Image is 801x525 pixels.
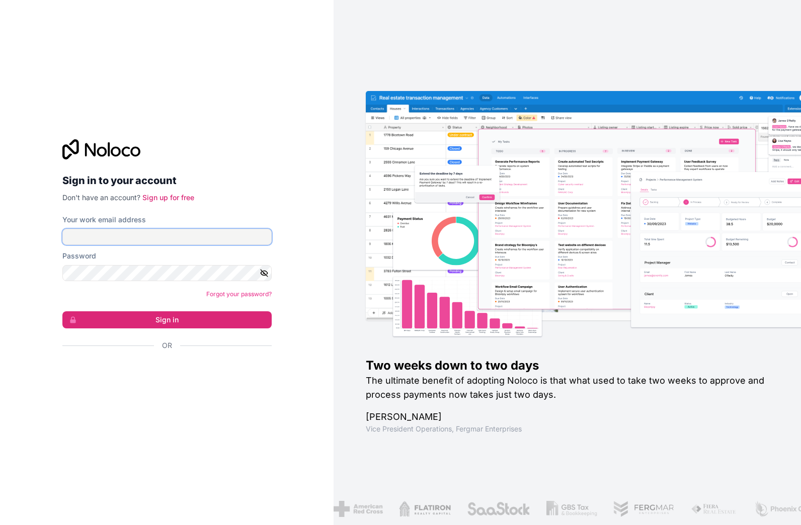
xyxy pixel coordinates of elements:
h1: [PERSON_NAME] [366,410,769,424]
button: Sign in [62,311,272,328]
img: /assets/gbstax-C-GtDUiK.png [546,501,597,517]
a: Sign up for free [142,193,194,202]
h2: Sign in to your account [62,171,272,190]
h1: Vice President Operations , Fergmar Enterprises [366,424,769,434]
img: /assets/american-red-cross-BAupjrZR.png [334,501,382,517]
iframe: Bejelentkezés Google-fiókkal gomb [57,362,269,384]
input: Email address [62,229,272,245]
h2: The ultimate benefit of adopting Noloco is that what used to take two weeks to approve and proces... [366,374,769,402]
a: Forgot your password? [206,290,272,298]
img: /assets/fiera-fwj2N5v4.png [690,501,738,517]
label: Your work email address [62,215,146,225]
h1: Two weeks down to two days [366,358,769,374]
label: Password [62,251,96,261]
input: Password [62,265,272,281]
span: Don't have an account? [62,193,140,202]
span: Or [162,340,172,351]
img: /assets/saastock-C6Zbiodz.png [467,501,530,517]
img: /assets/flatiron-C8eUkumj.png [398,501,451,517]
img: /assets/fergmar-CudnrXN5.png [613,501,675,517]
